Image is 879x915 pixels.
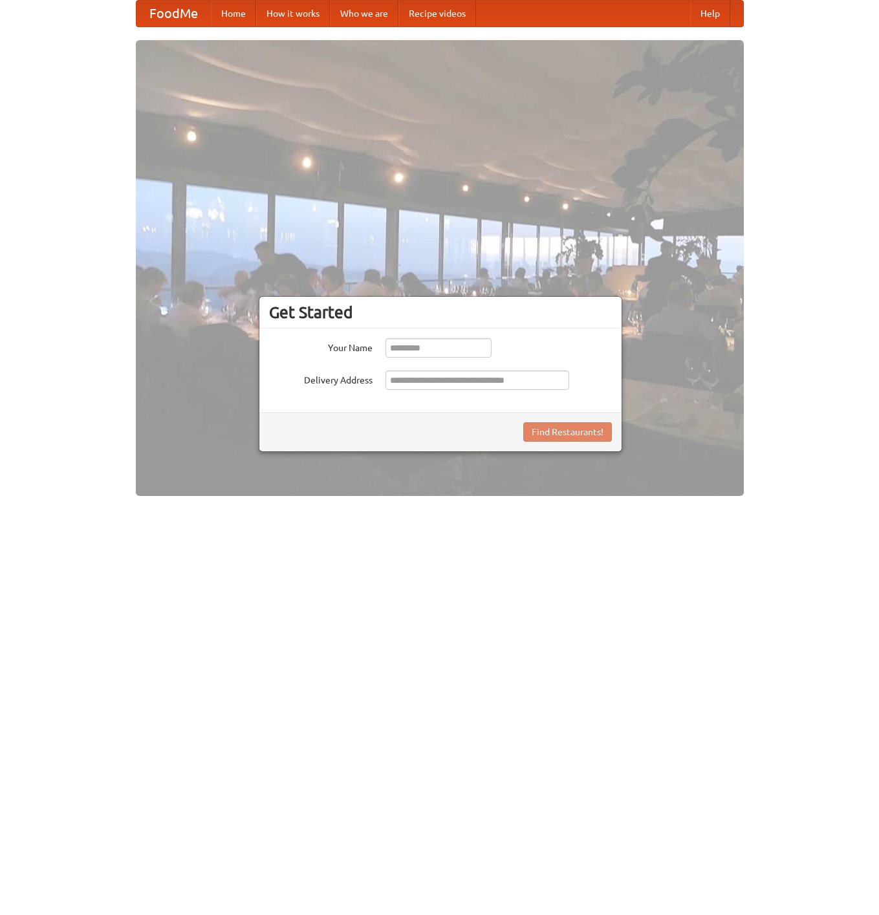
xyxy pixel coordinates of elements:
[269,338,373,354] label: Your Name
[256,1,330,27] a: How it works
[211,1,256,27] a: Home
[330,1,398,27] a: Who we are
[523,422,612,442] button: Find Restaurants!
[690,1,730,27] a: Help
[269,371,373,387] label: Delivery Address
[398,1,476,27] a: Recipe videos
[269,303,612,322] h3: Get Started
[136,1,211,27] a: FoodMe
